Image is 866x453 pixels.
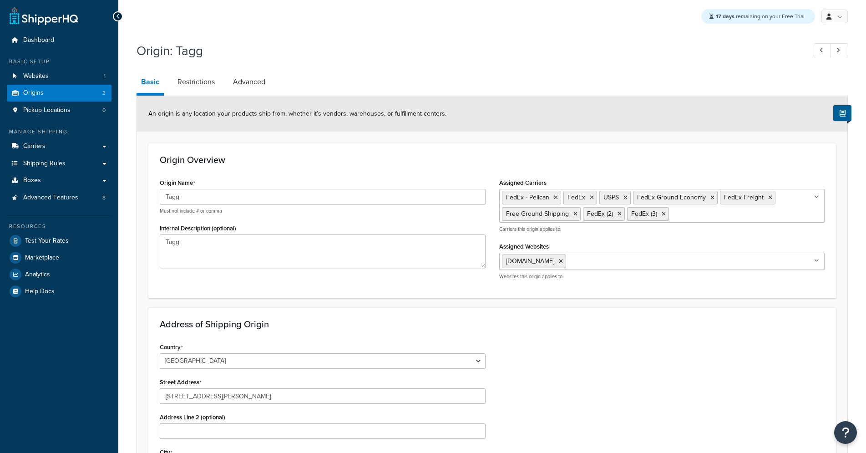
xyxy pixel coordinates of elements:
li: Origins [7,85,111,102]
span: Free Ground Shipping [506,209,569,219]
a: Previous Record [814,43,831,58]
span: 8 [102,194,106,202]
button: Open Resource Center [834,421,857,444]
div: Basic Setup [7,58,111,66]
div: Resources [7,223,111,230]
span: Test Your Rates [25,237,69,245]
a: Origins2 [7,85,111,102]
span: FedEx Freight [724,193,764,202]
li: Websites [7,68,111,85]
a: Test Your Rates [7,233,111,249]
span: FedEx Ground Economy [637,193,706,202]
label: Internal Description (optional) [160,225,236,232]
div: Manage Shipping [7,128,111,136]
span: [DOMAIN_NAME] [506,256,554,266]
a: Next Record [831,43,848,58]
a: Help Docs [7,283,111,300]
a: Advanced [228,71,270,93]
label: Address Line 2 (optional) [160,414,225,421]
li: Pickup Locations [7,102,111,119]
a: Boxes [7,172,111,189]
h3: Origin Overview [160,155,825,165]
span: Carriers [23,143,46,150]
label: Street Address [160,379,202,386]
span: Dashboard [23,36,54,44]
h3: Address of Shipping Origin [160,319,825,329]
p: Must not include # or comma [160,208,486,214]
span: Pickup Locations [23,107,71,114]
span: FedEx - Pelican [506,193,549,202]
span: remaining on your Free Trial [716,12,805,20]
a: Pickup Locations0 [7,102,111,119]
textarea: Tagg [160,234,486,268]
span: Boxes [23,177,41,184]
strong: 17 days [716,12,734,20]
a: Advanced Features8 [7,189,111,206]
span: An origin is any location your products ship from, whether it’s vendors, warehouses, or fulfillme... [148,109,446,118]
span: Origins [23,89,44,97]
li: Advanced Features [7,189,111,206]
a: Websites1 [7,68,111,85]
a: Carriers [7,138,111,155]
label: Assigned Websites [499,243,549,250]
a: Dashboard [7,32,111,49]
label: Country [160,344,183,351]
span: 2 [102,89,106,97]
h1: Origin: Tagg [137,42,797,60]
label: Origin Name [160,179,195,187]
span: Advanced Features [23,194,78,202]
span: 1 [104,72,106,80]
span: FedEx (2) [587,209,613,219]
a: Shipping Rules [7,155,111,172]
span: 0 [102,107,106,114]
span: Websites [23,72,49,80]
a: Analytics [7,266,111,283]
a: Basic [137,71,164,96]
a: Restrictions [173,71,219,93]
p: Websites this origin applies to [499,273,825,280]
label: Assigned Carriers [499,179,547,186]
a: Marketplace [7,249,111,266]
span: FedEx (3) [631,209,657,219]
span: USPS [603,193,619,202]
span: Shipping Rules [23,160,66,168]
span: Help Docs [25,288,55,295]
p: Carriers this origin applies to [499,226,825,233]
span: FedEx [567,193,585,202]
span: Analytics [25,271,50,279]
span: Marketplace [25,254,59,262]
button: Show Help Docs [833,105,851,121]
